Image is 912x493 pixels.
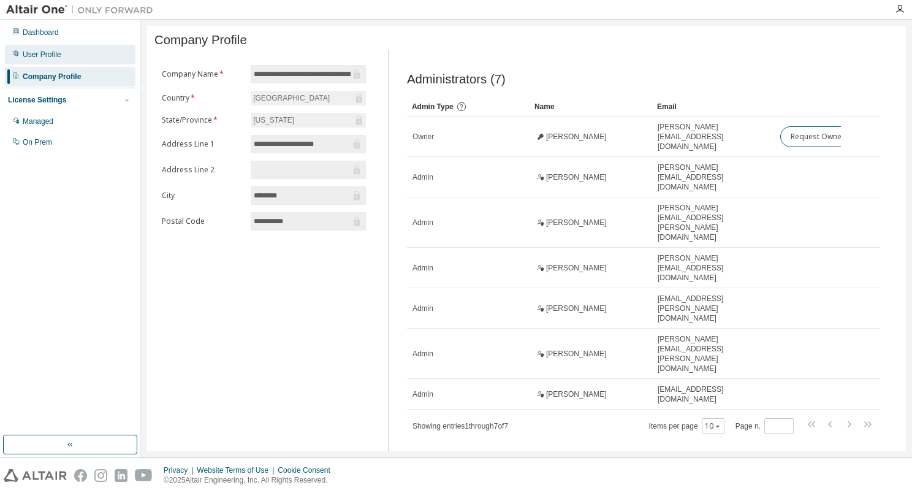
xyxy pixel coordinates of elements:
[94,469,107,482] img: instagram.svg
[658,253,769,283] span: [PERSON_NAME][EMAIL_ADDRESS][DOMAIN_NAME]
[162,93,243,103] label: Country
[154,33,247,47] span: Company Profile
[412,218,433,227] span: Admin
[164,465,197,475] div: Privacy
[412,304,433,313] span: Admin
[251,113,366,128] div: [US_STATE]
[705,421,721,431] button: 10
[658,384,769,404] span: [EMAIL_ADDRESS][DOMAIN_NAME]
[412,389,433,399] span: Admin
[8,95,66,105] div: License Settings
[657,97,770,117] div: Email
[546,218,607,227] span: [PERSON_NAME]
[278,465,337,475] div: Cookie Consent
[546,263,607,273] span: [PERSON_NAME]
[251,91,332,105] div: [GEOGRAPHIC_DATA]
[546,172,607,182] span: [PERSON_NAME]
[23,137,52,147] div: On Prem
[162,216,243,226] label: Postal Code
[164,475,338,486] p: © 2025 Altair Engineering, Inc. All Rights Reserved.
[162,69,243,79] label: Company Name
[546,304,607,313] span: [PERSON_NAME]
[658,334,769,373] span: [PERSON_NAME][EMAIL_ADDRESS][PERSON_NAME][DOMAIN_NAME]
[735,418,794,434] span: Page n.
[412,172,433,182] span: Admin
[658,122,769,151] span: [PERSON_NAME][EMAIL_ADDRESS][DOMAIN_NAME]
[23,28,59,37] div: Dashboard
[23,117,53,126] div: Managed
[658,203,769,242] span: [PERSON_NAME][EMAIL_ADDRESS][PERSON_NAME][DOMAIN_NAME]
[412,422,508,430] span: Showing entries 1 through 7 of 7
[251,91,366,105] div: [GEOGRAPHIC_DATA]
[162,165,243,175] label: Address Line 2
[534,97,647,117] div: Name
[23,50,61,59] div: User Profile
[115,469,127,482] img: linkedin.svg
[546,389,607,399] span: [PERSON_NAME]
[412,132,434,142] span: Owner
[546,349,607,359] span: [PERSON_NAME]
[407,72,506,86] span: Administrators (7)
[546,132,607,142] span: [PERSON_NAME]
[23,72,81,82] div: Company Profile
[658,294,769,323] span: [EMAIL_ADDRESS][PERSON_NAME][DOMAIN_NAME]
[251,113,296,127] div: [US_STATE]
[162,115,243,125] label: State/Province
[780,126,884,147] button: Request Owner Change
[649,418,724,434] span: Items per page
[6,4,159,16] img: Altair One
[412,349,433,359] span: Admin
[412,102,454,111] span: Admin Type
[658,162,769,192] span: [PERSON_NAME][EMAIL_ADDRESS][DOMAIN_NAME]
[197,465,278,475] div: Website Terms of Use
[412,263,433,273] span: Admin
[162,139,243,149] label: Address Line 1
[4,469,67,482] img: altair_logo.svg
[74,469,87,482] img: facebook.svg
[162,191,243,201] label: City
[135,469,153,482] img: youtube.svg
